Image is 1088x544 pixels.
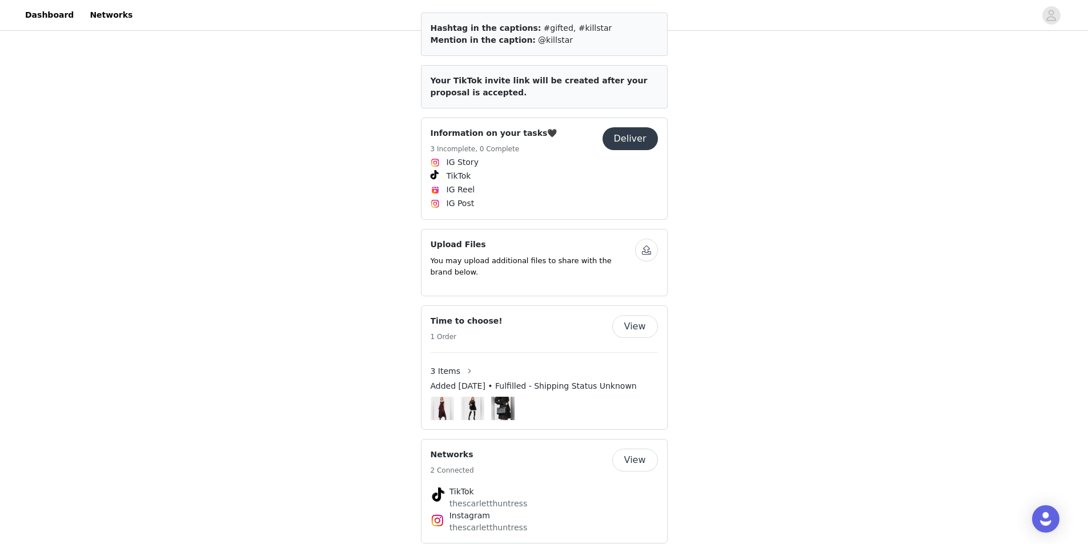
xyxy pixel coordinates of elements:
[491,394,515,423] img: Image Background Blur
[1032,505,1059,533] div: Open Intercom Messenger
[1046,6,1057,25] div: avatar
[538,35,573,45] span: @killstar
[431,239,635,251] h4: Upload Files
[447,156,479,168] span: IG Story
[464,397,480,420] img: Elderroot Mini Dress [BLACK]
[431,255,635,277] p: You may upload additional files to share with the brand below.
[431,315,503,327] h4: Time to choose!
[431,514,444,527] img: Instagram Icon
[449,522,639,534] p: thescarletthuntress
[603,127,658,150] button: Deliver
[421,118,668,220] div: Information on your tasks🖤
[83,2,139,28] a: Networks
[431,127,557,139] h4: Information on your tasks🖤
[612,315,658,338] button: View
[431,465,474,476] h5: 2 Connected
[449,498,639,510] p: thescarletthuntress
[434,397,449,420] img: Blood Oak Maxi Dress
[495,397,510,420] img: Myth Handbag
[431,35,536,45] span: Mention in the caption:
[431,186,440,195] img: Instagram Reels Icon
[461,394,484,423] img: Image Background Blur
[447,184,475,196] span: IG Reel
[544,23,612,33] span: #gifted, #killstar
[431,449,474,461] h4: Networks
[421,305,668,430] div: Time to choose!
[447,198,475,209] span: IG Post
[431,394,454,423] img: Image Background Blur
[18,2,81,28] a: Dashboard
[449,510,639,522] h4: Instagram
[431,76,648,97] span: Your TikTok invite link will be created after your proposal is accepted.
[431,365,461,377] span: 3 Items
[431,23,541,33] span: Hashtag in the captions:
[431,332,503,342] h5: 1 Order
[421,439,668,543] div: Networks
[449,486,639,498] h4: TikTok
[431,380,637,392] span: Added [DATE] • Fulfilled - Shipping Status Unknown
[431,199,440,208] img: Instagram Icon
[447,170,471,182] span: TikTok
[431,158,440,167] img: Instagram Icon
[612,449,658,472] button: View
[431,144,557,154] h5: 3 Incomplete, 0 Complete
